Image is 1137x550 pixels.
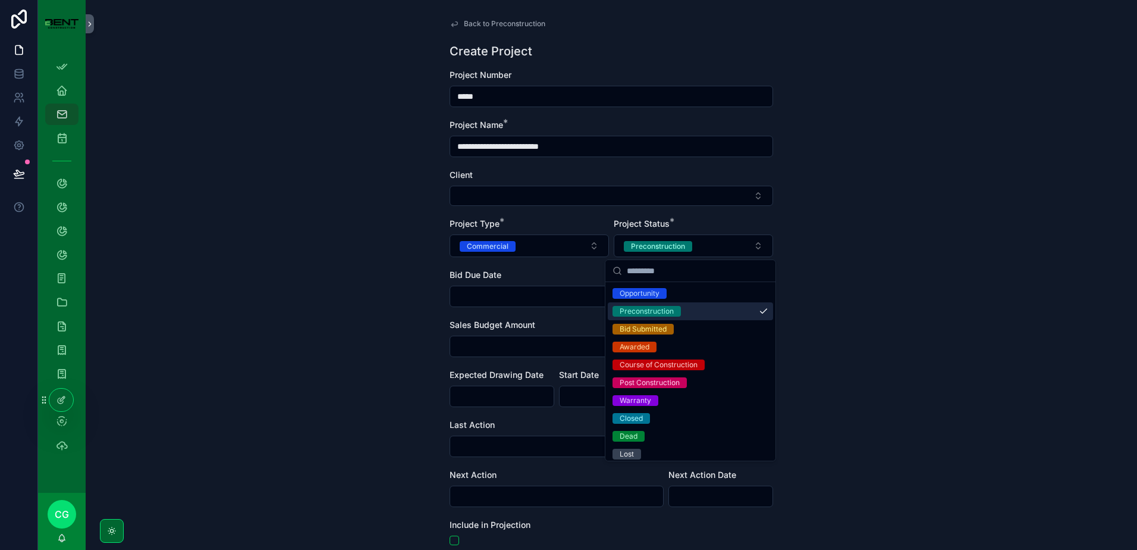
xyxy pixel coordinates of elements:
[620,377,680,388] div: Post Construction
[450,120,503,130] span: Project Name
[450,470,497,480] span: Next Action
[45,19,78,29] img: App logo
[55,507,69,521] span: CG
[38,48,86,471] div: scrollable content
[620,431,637,442] div: Dead
[620,413,643,424] div: Closed
[450,19,545,29] a: Back to Preconstruction
[668,470,736,480] span: Next Action Date
[450,370,544,380] span: Expected Drawing Date
[450,186,773,206] button: Select Button
[450,235,609,257] button: Select Button
[620,360,698,370] div: Course of Construction
[450,420,495,430] span: Last Action
[620,342,649,352] div: Awarded
[450,270,501,280] span: Bid Due Date
[605,282,775,461] div: Suggestions
[450,320,535,330] span: Sales Budget Amount
[467,241,508,252] div: Commercial
[620,324,667,335] div: Bid Submitted
[614,218,670,229] span: Project Status
[620,395,651,406] div: Warranty
[450,170,473,180] span: Client
[614,235,773,257] button: Select Button
[620,449,634,460] div: Lost
[464,19,545,29] span: Back to Preconstruction
[450,218,500,229] span: Project Type
[450,43,532,60] h1: Create Project
[450,520,530,530] span: Include in Projection
[620,306,674,317] div: Preconstruction
[559,370,599,380] span: Start Date
[620,288,659,299] div: Opportunity
[450,70,511,80] span: Project Number
[631,241,685,252] div: Preconstruction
